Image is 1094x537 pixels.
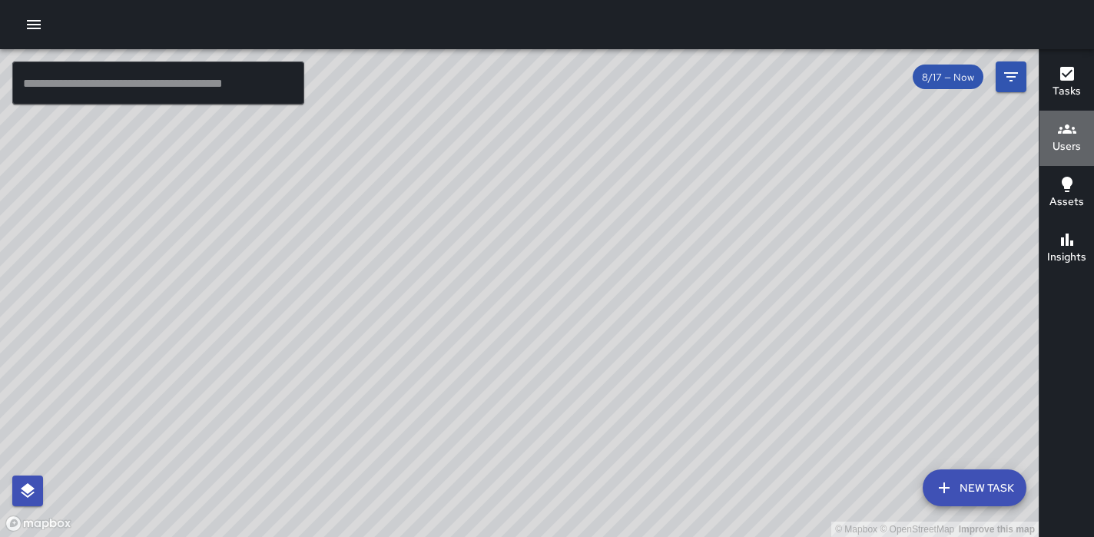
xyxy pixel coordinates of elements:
[1039,55,1094,111] button: Tasks
[1053,83,1081,100] h6: Tasks
[1049,194,1084,210] h6: Assets
[1039,111,1094,166] button: Users
[923,469,1026,506] button: New Task
[1039,221,1094,277] button: Insights
[1039,166,1094,221] button: Assets
[996,61,1026,92] button: Filters
[1047,249,1086,266] h6: Insights
[1053,138,1081,155] h6: Users
[913,71,983,84] span: 8/17 — Now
